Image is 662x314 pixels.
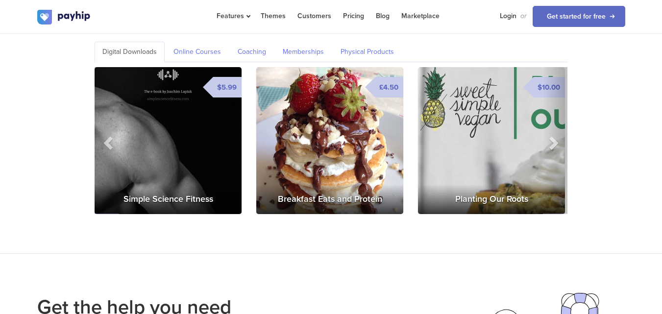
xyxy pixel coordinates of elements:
[256,185,403,214] h3: Breakfast Eats and Protein
[534,77,565,97] span: $10.00
[95,185,242,214] h3: Simple Science Fitness
[533,6,625,27] a: Get started for free
[275,42,332,62] a: Memberships
[333,42,402,62] a: Physical Products
[95,67,242,214] a: Simple Science Fitness Simple Science Fitness $5.99
[95,42,165,62] a: Digital Downloads
[213,77,242,97] span: $5.99
[256,67,403,214] img: Breakfast Eats and Protein
[418,67,565,214] img: Planting Our Roots
[418,185,565,214] h3: Planting Our Roots
[95,67,242,214] img: Simple Science Fitness
[256,67,403,214] a: Breakfast Eats and Protein Breakfast Eats and Protein £4.50
[217,12,249,20] span: Features
[37,10,91,24] img: logo.svg
[418,67,565,214] a: Planting Our Roots Planting Our Roots $10.00
[230,42,274,62] a: Coaching
[375,77,403,97] span: £4.50
[166,42,229,62] a: Online Courses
